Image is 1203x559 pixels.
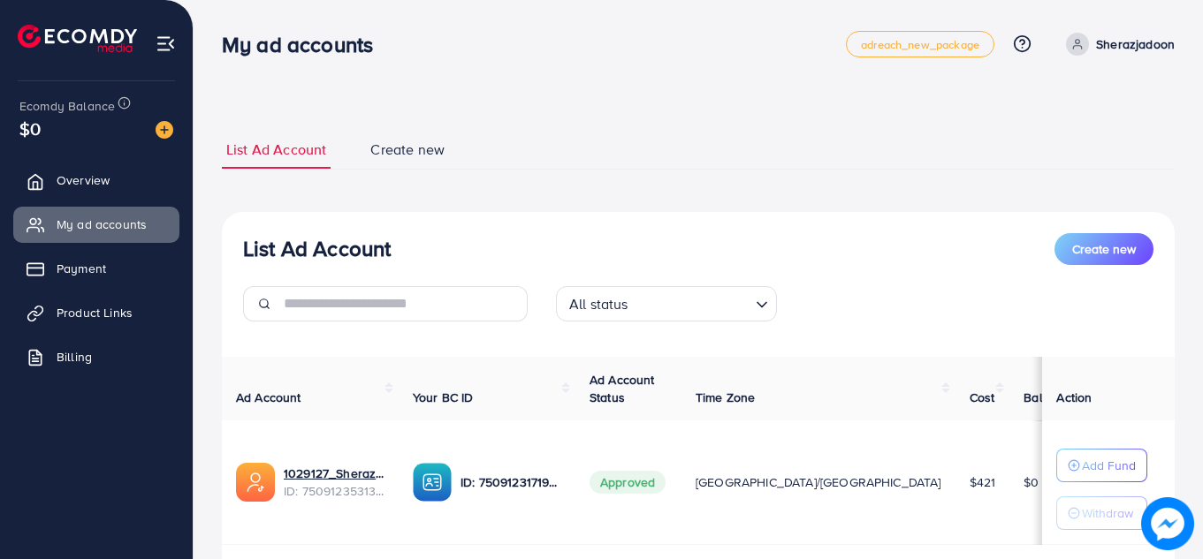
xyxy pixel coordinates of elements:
span: Create new [370,140,445,160]
span: Action [1056,389,1092,406]
a: adreach_new_package [846,31,994,57]
p: ID: 7509123171934044176 [461,472,561,493]
div: <span class='underline'>1029127_Sheraz Jadoon_1748354071263</span></br>7509123531398332432 [284,465,385,501]
p: Withdraw [1082,502,1133,524]
button: Withdraw [1056,496,1147,530]
span: Create new [1072,240,1136,258]
span: Billing [57,348,92,366]
img: menu [156,34,176,54]
span: My ad accounts [57,215,147,233]
h3: My ad accounts [222,32,387,57]
span: Cost [970,389,995,406]
a: Sherazjadoon [1059,33,1175,56]
a: 1029127_Sheraz Jadoon_1748354071263 [284,465,385,482]
span: Ecomdy Balance [19,97,115,115]
span: [GEOGRAPHIC_DATA]/[GEOGRAPHIC_DATA] [696,473,941,491]
img: ic-ba-acc.ded83a64.svg [413,463,452,502]
button: Create new [1055,233,1154,265]
a: My ad accounts [13,207,179,242]
h3: List Ad Account [243,236,391,261]
img: ic-ads-acc.e4c84228.svg [236,463,275,502]
span: $0 [19,116,41,141]
span: $421 [970,473,996,491]
span: List Ad Account [226,140,326,160]
span: Your BC ID [413,389,474,406]
a: Payment [13,251,179,286]
span: ID: 7509123531398332432 [284,482,385,500]
img: logo [18,25,137,52]
a: Billing [13,339,179,374]
span: $0 [1024,473,1039,491]
span: Approved [590,471,666,494]
a: Overview [13,162,179,198]
span: Ad Account Status [590,371,655,406]
span: Product Links [57,304,133,321]
button: Add Fund [1056,449,1147,482]
span: Payment [57,260,106,277]
span: Time Zone [696,389,755,406]
p: Sherazjadoon [1096,34,1175,55]
span: Balance [1024,389,1070,406]
a: Product Links [13,295,179,330]
p: Add Fund [1082,455,1136,476]
input: Search for option [634,288,749,317]
div: Search for option [556,286,777,321]
img: image [1141,497,1194,550]
span: All status [566,291,632,317]
span: adreach_new_package [861,39,979,50]
img: image [156,121,173,139]
span: Overview [57,171,110,189]
span: Ad Account [236,389,301,406]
